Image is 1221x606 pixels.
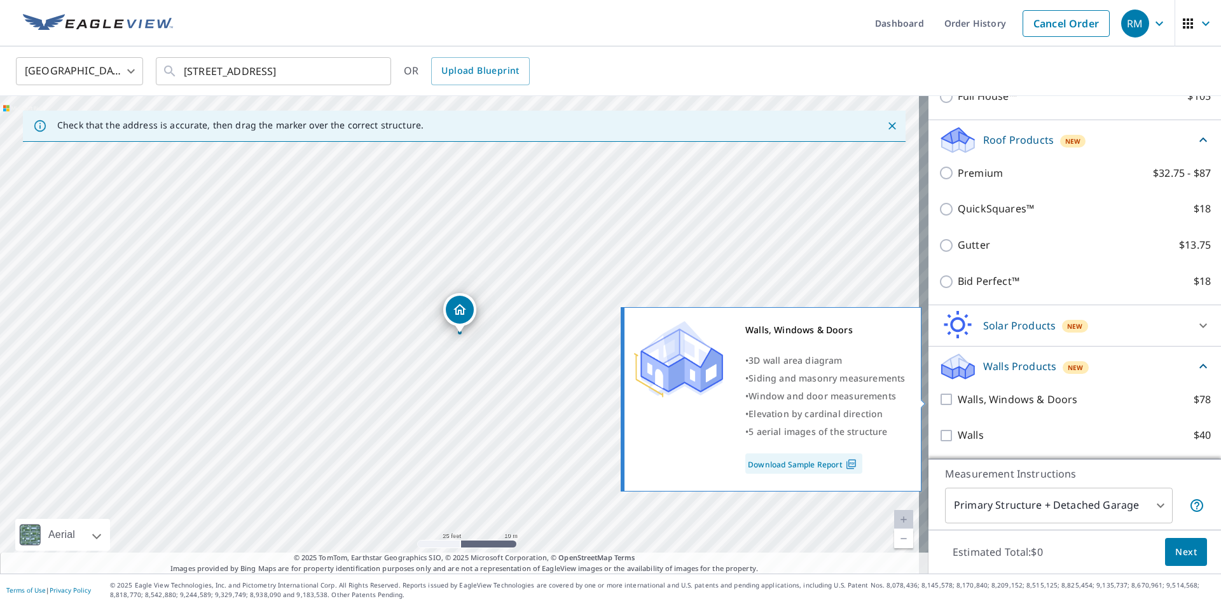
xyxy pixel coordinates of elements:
p: $18 [1194,273,1211,289]
div: • [745,369,905,387]
p: Bid Perfect™ [958,273,1019,289]
span: 3D wall area diagram [748,354,842,366]
p: | [6,586,91,594]
a: Terms [614,553,635,562]
div: • [745,352,905,369]
div: RM [1121,10,1149,38]
p: Walls Products [983,359,1056,374]
span: Your report will include the primary structure and a detached garage if one exists. [1189,498,1204,513]
div: OR [404,57,530,85]
div: Walls ProductsNew [939,352,1211,382]
a: Download Sample Report [745,453,862,474]
div: Solar ProductsNew [939,310,1211,341]
a: Upload Blueprint [431,57,529,85]
a: Terms of Use [6,586,46,595]
p: $13.75 [1179,237,1211,253]
div: • [745,387,905,405]
p: QuickSquares™ [958,201,1034,217]
p: Premium [958,165,1003,181]
button: Close [884,118,900,134]
p: Measurement Instructions [945,466,1204,481]
a: Current Level 20, Zoom In Disabled [894,510,913,529]
div: • [745,405,905,423]
span: New [1068,362,1084,373]
a: OpenStreetMap [558,553,612,562]
span: © 2025 TomTom, Earthstar Geographics SIO, © 2025 Microsoft Corporation, © [294,553,635,563]
p: © 2025 Eagle View Technologies, Inc. and Pictometry International Corp. All Rights Reserved. Repo... [110,581,1215,600]
p: Walls, Windows & Doors [958,392,1077,408]
p: Roof Products [983,132,1054,148]
p: Walls [958,427,984,443]
p: $40 [1194,427,1211,443]
img: EV Logo [23,14,173,33]
div: Primary Structure + Detached Garage [945,488,1173,523]
div: Roof ProductsNew [939,125,1211,155]
span: Elevation by cardinal direction [748,408,883,420]
div: [GEOGRAPHIC_DATA] [16,53,143,89]
p: Full House™ [958,88,1017,104]
a: Current Level 20, Zoom Out [894,529,913,548]
span: Upload Blueprint [441,63,519,79]
span: Next [1175,544,1197,560]
p: $32.75 - $87 [1153,165,1211,181]
div: Aerial [45,519,79,551]
div: • [745,423,905,441]
p: Check that the address is accurate, then drag the marker over the correct structure. [57,120,424,131]
span: Siding and masonry measurements [748,372,905,384]
p: $105 [1187,88,1211,104]
p: Solar Products [983,318,1056,333]
div: Aerial [15,519,110,551]
div: Dropped pin, building 1, Residential property, 719 S 9th Ave Beech Grove, IN 46107 [443,293,476,333]
img: Premium [634,321,723,397]
span: New [1065,136,1081,146]
span: 5 aerial images of the structure [748,425,887,437]
span: New [1067,321,1083,331]
a: Privacy Policy [50,586,91,595]
p: Gutter [958,237,990,253]
span: Window and door measurements [748,390,896,402]
a: Cancel Order [1023,10,1110,37]
input: Search by address or latitude-longitude [184,53,365,89]
p: $78 [1194,392,1211,408]
div: Walls, Windows & Doors [745,321,905,339]
p: Estimated Total: $0 [942,538,1053,566]
button: Next [1165,538,1207,567]
p: $18 [1194,201,1211,217]
img: Pdf Icon [843,458,860,470]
